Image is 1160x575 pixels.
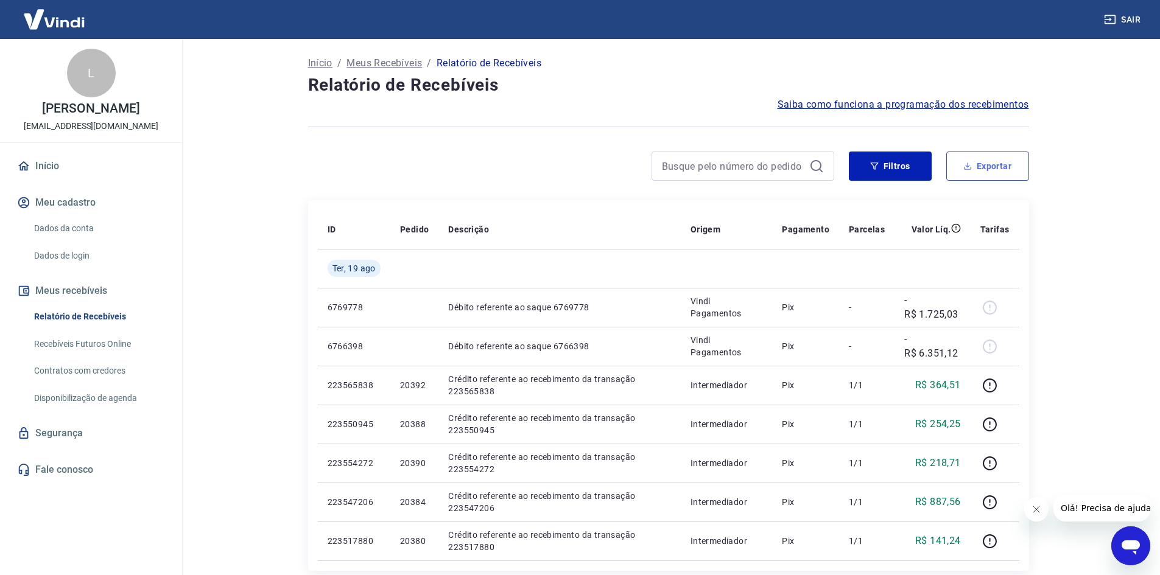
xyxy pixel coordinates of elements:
[915,534,961,548] p: R$ 141,24
[427,56,431,71] p: /
[946,152,1029,181] button: Exportar
[782,301,829,313] p: Pix
[691,295,763,319] p: Vindi Pagamentos
[915,417,961,431] p: R$ 254,25
[691,334,763,358] p: Vindi Pagamentos
[400,379,429,391] p: 20392
[15,277,167,304] button: Meus recebíveis
[67,49,116,97] div: L
[782,457,829,469] p: Pix
[782,418,829,430] p: Pix
[448,223,489,235] p: Descrição
[29,332,167,357] a: Recebíveis Futuros Online
[849,418,885,430] p: 1/1
[29,386,167,411] a: Disponibilização de agenda
[346,56,422,71] a: Meus Recebíveis
[912,223,951,235] p: Valor Líq.
[308,56,332,71] a: Início
[915,378,961,392] p: R$ 364,51
[778,97,1029,112] a: Saiba como funciona a programação dos recebimentos
[328,223,336,235] p: ID
[328,457,381,469] p: 223554272
[448,340,670,352] p: Débito referente ao saque 6766398
[691,535,763,547] p: Intermediador
[328,496,381,508] p: 223547206
[782,496,829,508] p: Pix
[849,301,885,313] p: -
[904,293,961,322] p: -R$ 1.725,03
[328,418,381,430] p: 223550945
[328,301,381,313] p: 6769778
[24,120,158,133] p: [EMAIL_ADDRESS][DOMAIN_NAME]
[448,529,670,553] p: Crédito referente ao recebimento da transação 223517880
[29,243,167,268] a: Dados de login
[400,496,429,508] p: 20384
[1102,9,1145,31] button: Sair
[691,457,763,469] p: Intermediador
[400,223,429,235] p: Pedido
[15,1,94,38] img: Vindi
[980,223,1010,235] p: Tarifas
[308,73,1029,97] h4: Relatório de Recebíveis
[849,496,885,508] p: 1/1
[1024,497,1049,521] iframe: Fechar mensagem
[782,223,829,235] p: Pagamento
[437,56,541,71] p: Relatório de Recebíveis
[7,9,102,18] span: Olá! Precisa de ajuda?
[332,262,376,274] span: Ter, 19 ago
[448,373,670,397] p: Crédito referente ao recebimento da transação 223565838
[691,223,720,235] p: Origem
[29,304,167,329] a: Relatório de Recebíveis
[691,496,763,508] p: Intermediador
[400,535,429,547] p: 20380
[15,153,167,179] a: Início
[400,418,429,430] p: 20388
[915,456,961,470] p: R$ 218,71
[849,379,885,391] p: 1/1
[849,223,885,235] p: Parcelas
[849,457,885,469] p: 1/1
[849,340,885,352] p: -
[448,451,670,475] p: Crédito referente ao recebimento da transação 223554272
[400,457,429,469] p: 20390
[904,332,961,361] p: -R$ 6.351,12
[1053,495,1150,521] iframe: Mensagem da empresa
[15,456,167,483] a: Fale conosco
[29,358,167,383] a: Contratos com credores
[691,379,763,391] p: Intermediador
[662,157,804,175] input: Busque pelo número do pedido
[915,495,961,509] p: R$ 887,56
[782,535,829,547] p: Pix
[15,189,167,216] button: Meu cadastro
[448,490,670,514] p: Crédito referente ao recebimento da transação 223547206
[29,216,167,241] a: Dados da conta
[328,340,381,352] p: 6766398
[42,102,139,115] p: [PERSON_NAME]
[849,535,885,547] p: 1/1
[1111,526,1150,565] iframe: Botão para abrir a janela de mensagens
[328,379,381,391] p: 223565838
[782,340,829,352] p: Pix
[328,535,381,547] p: 223517880
[691,418,763,430] p: Intermediador
[448,301,670,313] p: Débito referente ao saque 6769778
[849,152,932,181] button: Filtros
[782,379,829,391] p: Pix
[337,56,342,71] p: /
[448,412,670,436] p: Crédito referente ao recebimento da transação 223550945
[15,420,167,447] a: Segurança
